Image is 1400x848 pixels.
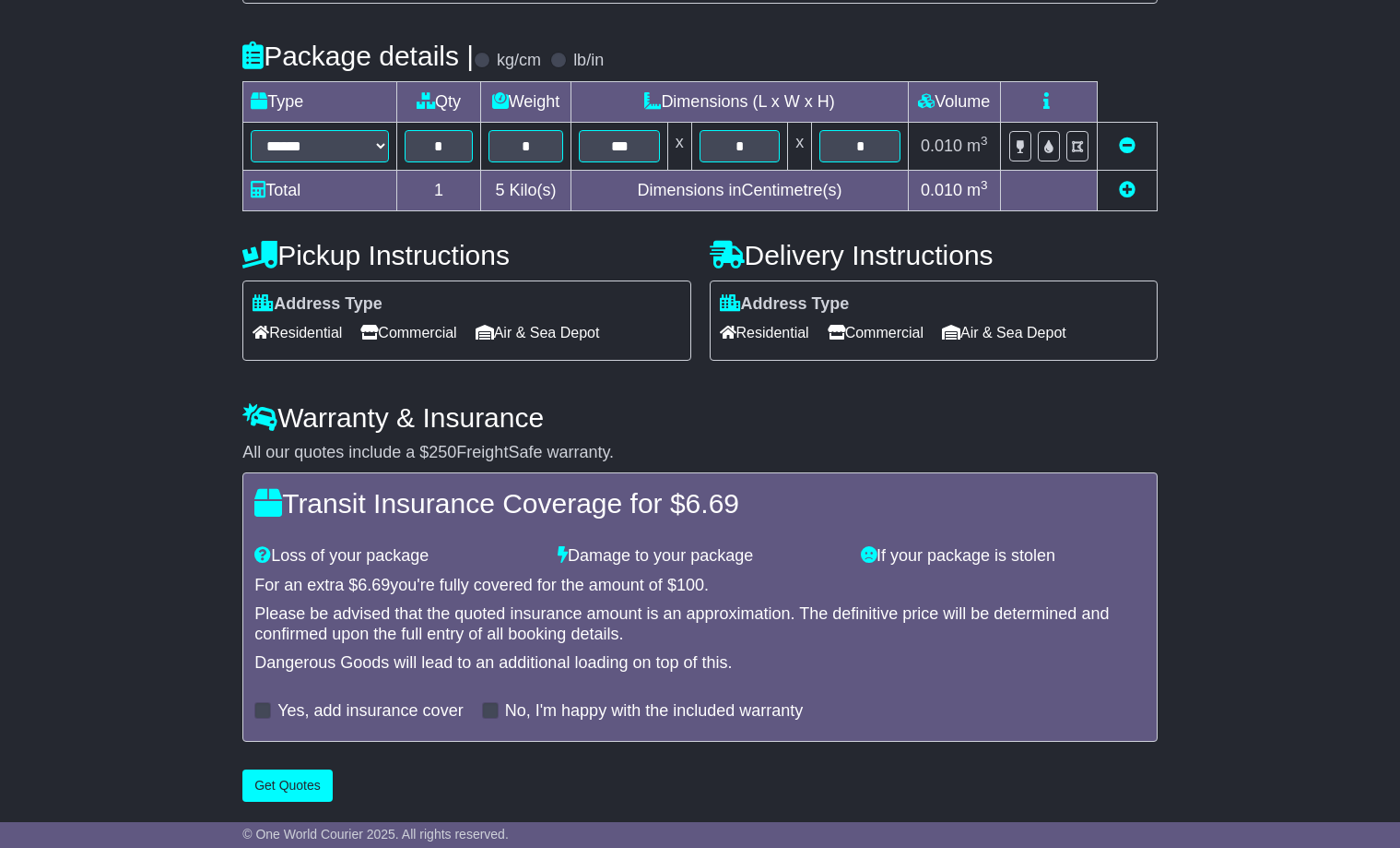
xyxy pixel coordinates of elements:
td: Kilo(s) [480,170,571,210]
td: Dimensions in Centimetre(s) [571,170,908,210]
div: For an extra $ you're fully covered for the amount of $ . [254,576,1146,596]
sup: 3 [981,134,988,148]
span: Residential [720,318,809,347]
div: Damage to your package [548,546,852,567]
label: kg/cm [497,51,541,71]
span: Residential [253,318,342,347]
span: 0.010 [921,137,962,155]
label: No, I'm happy with the included warranty [505,701,804,722]
td: Volume [908,81,1000,122]
span: Commercial [360,318,456,347]
span: Air & Sea Depot [942,318,1066,347]
h4: Package details | [242,41,474,71]
div: Dangerous Goods will lead to an additional loading on top of this. [254,653,1146,674]
div: All our quotes include a $ FreightSafe warranty. [242,443,1158,463]
span: 6.69 [358,576,390,594]
span: 100 [676,576,704,594]
div: Please be advised that the quoted insurance amount is an approximation. The definitive price will... [254,604,1146,644]
h4: Delivery Instructions [710,240,1158,270]
span: 0.010 [921,181,962,199]
button: Get Quotes [242,770,333,802]
td: 1 [397,170,481,210]
a: Add new item [1119,181,1135,199]
span: Commercial [828,318,924,347]
div: If your package is stolen [852,546,1155,567]
td: x [788,122,812,170]
span: m [967,181,988,199]
span: Air & Sea Depot [476,318,600,347]
span: 6.69 [686,488,739,519]
label: Address Type [720,294,850,315]
td: Weight [480,81,571,122]
div: Loss of your package [245,546,548,567]
span: 250 [429,443,456,461]
td: Qty [397,81,481,122]
label: lb/in [573,51,604,71]
span: © One World Courier 2025. All rights reserved. [242,827,509,842]
h4: Warranty & Insurance [242,402,1158,433]
td: Dimensions (L x W x H) [571,81,908,122]
label: Address Type [253,294,382,315]
sup: 3 [981,178,988,192]
span: 5 [495,181,504,199]
label: Yes, add insurance cover [277,701,463,722]
h4: Pickup Instructions [242,240,690,270]
span: m [967,137,988,155]
td: Total [243,170,397,210]
td: x [667,122,691,170]
td: Type [243,81,397,122]
h4: Transit Insurance Coverage for $ [254,488,1146,519]
a: Remove this item [1119,137,1135,155]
